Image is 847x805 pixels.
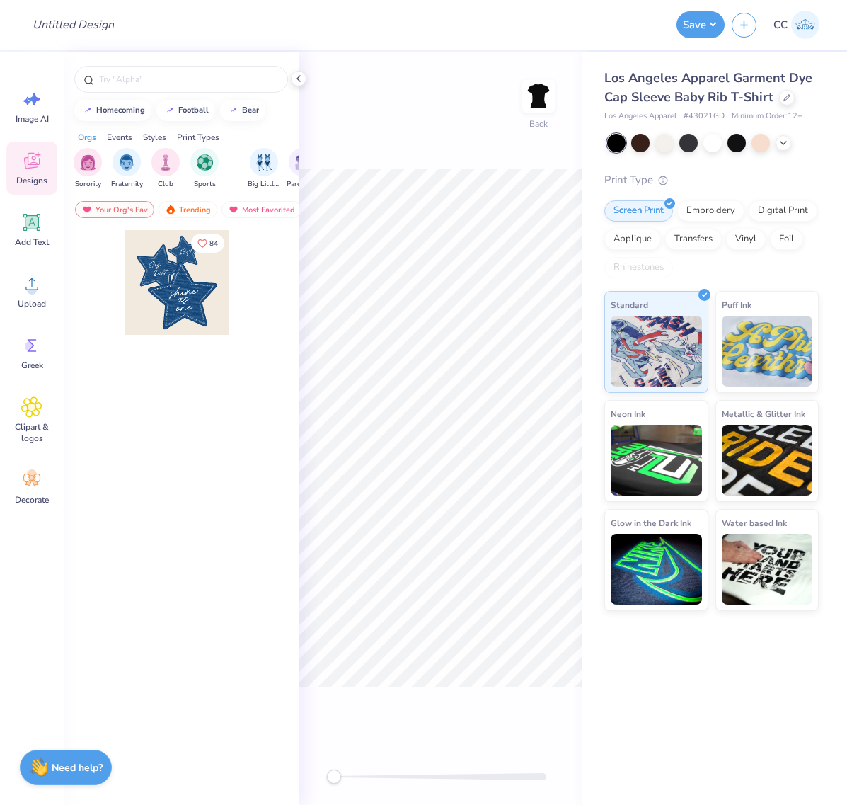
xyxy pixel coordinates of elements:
img: Sports Image [197,154,213,171]
img: Cyril Cabanete [791,11,819,39]
div: Print Type [604,172,819,188]
div: Digital Print [749,200,817,222]
span: Club [158,179,173,190]
img: Water based Ink [722,534,813,605]
span: Image AI [16,113,49,125]
img: Big Little Reveal Image [256,154,272,171]
div: Screen Print [604,200,673,222]
span: Sports [194,179,216,190]
span: Puff Ink [722,297,751,312]
button: filter button [74,148,102,190]
a: CC [767,11,826,39]
div: Events [107,131,132,144]
strong: Need help? [52,761,103,775]
div: filter for Parent's Weekend [287,148,319,190]
img: Standard [611,316,702,387]
span: Sorority [75,179,101,190]
img: Neon Ink [611,425,702,496]
div: filter for Big Little Reveal [248,148,280,190]
span: Add Text [15,236,49,248]
span: Fraternity [111,179,143,190]
img: trending.gif [165,205,176,215]
span: Clipart & logos [8,421,55,444]
div: Transfers [665,229,722,250]
div: Foil [770,229,803,250]
span: Greek [21,360,43,371]
img: trend_line.gif [228,106,239,115]
img: most_fav.gif [81,205,93,215]
div: Vinyl [726,229,766,250]
button: filter button [190,148,219,190]
button: filter button [151,148,180,190]
img: Club Image [158,154,173,171]
img: Metallic & Glitter Ink [722,425,813,496]
img: Parent's Weekend Image [295,154,311,171]
img: trend_line.gif [164,106,175,115]
span: Glow in the Dark Ink [611,515,691,530]
div: football [178,106,209,114]
div: Trending [159,201,217,218]
img: Fraternity Image [119,154,134,171]
img: Back [524,82,553,110]
div: filter for Fraternity [111,148,143,190]
button: bear [220,100,265,121]
div: Rhinestones [604,257,673,278]
span: Decorate [15,494,49,506]
div: Embroidery [677,200,744,222]
span: 84 [209,240,218,247]
div: Accessibility label [327,770,341,784]
span: Neon Ink [611,406,645,421]
button: Like [191,234,224,253]
div: filter for Sports [190,148,219,190]
span: Los Angeles Apparel Garment Dye Cap Sleeve Baby Rib T-Shirt [604,69,812,105]
span: Designs [16,175,47,186]
div: Orgs [78,131,96,144]
span: # 43021GD [684,110,725,122]
div: Back [529,118,548,130]
button: football [156,100,215,121]
img: Puff Ink [722,316,813,387]
input: Try "Alpha" [98,72,279,86]
div: Most Favorited [221,201,301,218]
div: filter for Club [151,148,180,190]
div: bear [242,106,259,114]
span: Water based Ink [722,515,787,530]
input: Untitled Design [21,11,125,39]
button: filter button [111,148,143,190]
span: Los Angeles Apparel [604,110,676,122]
span: Minimum Order: 12 + [732,110,802,122]
span: Metallic & Glitter Ink [722,406,805,421]
span: Standard [611,297,648,312]
span: Upload [18,298,46,309]
img: trend_line.gif [82,106,93,115]
div: Applique [604,229,661,250]
button: Save [676,11,725,38]
img: most_fav.gif [228,205,239,215]
button: filter button [287,148,319,190]
div: homecoming [96,106,145,114]
button: homecoming [74,100,151,121]
div: Print Types [177,131,219,144]
div: Styles [143,131,166,144]
button: filter button [248,148,280,190]
div: filter for Sorority [74,148,102,190]
img: Glow in the Dark Ink [611,534,702,605]
span: CC [773,17,788,33]
img: Sorority Image [80,154,96,171]
div: Your Org's Fav [75,201,154,218]
span: Big Little Reveal [248,179,280,190]
span: Parent's Weekend [287,179,319,190]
